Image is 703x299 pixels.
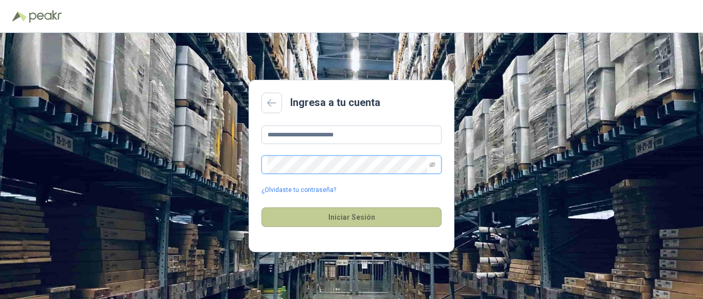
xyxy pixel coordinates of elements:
[290,95,380,111] h2: Ingresa a tu cuenta
[429,162,435,168] span: eye-invisible
[261,185,336,195] a: ¿Olvidaste tu contraseña?
[261,207,442,227] button: Iniciar Sesión
[29,10,62,23] img: Peakr
[12,11,27,22] img: Logo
